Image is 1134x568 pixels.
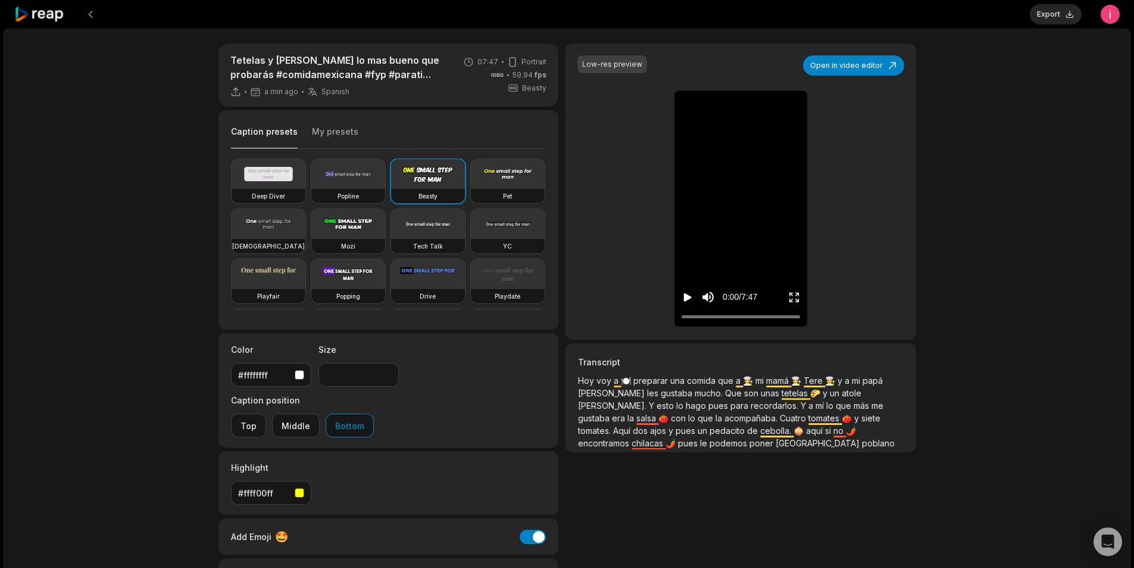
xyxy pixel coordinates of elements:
[275,529,288,545] span: 🤩
[231,530,271,543] span: Add Emoji
[801,401,808,411] span: Y
[871,401,883,411] span: me
[826,401,836,411] span: lo
[744,388,761,398] span: son
[823,388,830,398] span: y
[418,191,438,201] h3: Beasty
[710,426,747,436] span: pedacito
[761,388,782,398] span: unas
[803,55,904,76] button: Open in video editor
[830,388,842,398] span: un
[231,126,298,149] button: Caption presets
[698,413,716,423] span: que
[495,291,520,301] h3: Playdate
[231,461,311,474] label: Highlight
[788,286,800,308] button: Enter Fullscreen
[420,291,436,301] h3: Drive
[710,438,749,448] span: podemos
[716,413,724,423] span: la
[633,375,670,386] span: preparar
[503,191,512,201] h3: Pet
[231,481,311,505] button: #ffff00ff
[825,426,833,436] span: si
[686,401,708,411] span: hago
[808,413,842,423] span: tomates
[736,375,743,386] span: a
[231,343,311,356] label: Color
[700,438,710,448] span: le
[861,413,880,423] span: siete
[863,375,883,386] span: papá
[521,57,546,67] span: Portrait
[341,241,355,251] h3: Mozi
[231,414,266,437] button: Top
[854,401,871,411] span: más
[676,401,686,411] span: lo
[232,241,305,251] h3: [DEMOGRAPHIC_DATA]
[231,363,311,387] button: #ffffffff
[326,414,374,437] button: Bottom
[649,401,657,411] span: Y
[676,426,698,436] span: pues
[238,487,290,499] div: #ffff00ff
[578,438,632,448] span: encontramos
[578,401,649,411] span: [PERSON_NAME].
[698,426,710,436] span: un
[318,343,399,356] label: Size
[808,401,816,411] span: a
[1094,527,1122,556] div: Open Intercom Messenger
[535,70,546,79] span: fps
[647,388,661,398] span: les
[701,290,716,305] button: Mute sound
[477,57,498,67] span: 07:47
[503,241,512,251] h3: YC
[749,438,776,448] span: poner
[670,375,687,386] span: una
[413,241,443,251] h3: Tech Talk
[780,413,808,423] span: Cuatro
[312,126,358,148] button: My presets
[632,438,666,448] span: chilacas
[596,375,614,386] span: voy
[782,388,810,398] span: tetelas
[766,375,791,386] span: mamá
[687,375,718,386] span: comida
[272,414,320,437] button: Middle
[661,388,695,398] span: gustaba
[257,291,280,301] h3: Playfair
[264,87,298,97] span: a min ago
[723,291,757,303] div: 0:00 / 7:47
[836,401,854,411] span: que
[238,369,290,381] div: #ffffffff
[671,413,688,423] span: con
[755,375,766,386] span: mi
[230,53,449,82] p: Tetelas y [PERSON_NAME] lo mas bueno que probarás #comidamexicana #fyp #parati #viral
[336,291,360,301] h3: Popping
[682,286,693,308] button: Play video
[636,413,658,423] span: salsa
[578,356,903,368] h3: Transcript
[678,438,700,448] span: pues
[833,426,846,436] span: no
[321,87,349,97] span: Spanish
[578,374,903,449] p: 🍽️ 👩‍🍳 👩‍🍳 👩‍🍳 🌮 🍅 🍅 🧅 🌶️ 🌶️ 🍅 🔥 🔥 🔥 ❤️ 👨‍🌾 👨‍🌾 👨‍🌾 🤗 ❤️ ❤️ ❄️ ✅ ✂️ 🍳 🔥
[760,426,794,436] span: cebolla.
[842,388,861,398] span: atole
[862,438,895,448] span: poblano
[725,388,744,398] span: Que
[776,438,862,448] span: [GEOGRAPHIC_DATA]
[522,83,546,94] span: Beasty
[804,375,825,386] span: Tere
[513,70,546,80] span: 59.94
[854,413,861,423] span: y
[747,426,760,436] span: de
[718,375,736,386] span: que
[578,413,612,423] span: gustaba
[231,394,374,406] label: Caption position
[627,413,636,423] span: la
[614,375,621,386] span: a
[695,388,725,398] span: mucho.
[730,401,751,411] span: para
[838,375,845,386] span: y
[582,59,642,70] div: Low-res preview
